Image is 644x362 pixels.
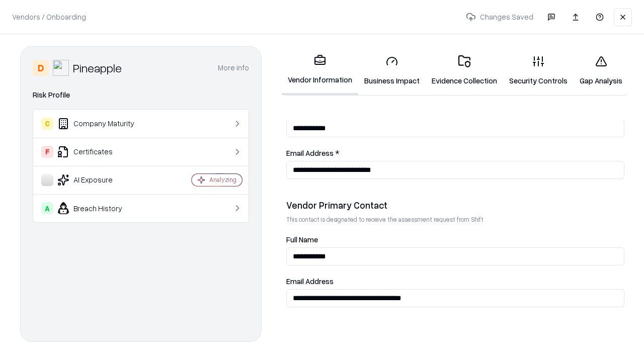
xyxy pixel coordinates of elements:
[53,60,69,76] img: Pineapple
[462,8,537,26] p: Changes Saved
[286,149,624,157] label: Email Address *
[73,60,122,76] div: Pineapple
[286,236,624,243] label: Full Name
[282,46,358,95] a: Vendor Information
[33,60,49,76] div: D
[426,47,503,94] a: Evidence Collection
[41,202,162,214] div: Breach History
[41,146,162,158] div: Certificates
[41,202,53,214] div: A
[33,89,249,101] div: Risk Profile
[209,175,236,184] div: Analyzing
[286,215,624,224] p: This contact is designated to receive the assessment request from Shift
[574,47,628,94] a: Gap Analysis
[286,278,624,285] label: Email Address
[41,118,53,130] div: C
[12,12,86,22] p: Vendors / Onboarding
[503,47,574,94] a: Security Controls
[41,146,53,158] div: F
[41,118,162,130] div: Company Maturity
[286,199,624,211] div: Vendor Primary Contact
[218,59,249,77] button: More info
[358,47,426,94] a: Business Impact
[41,174,162,186] div: AI Exposure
